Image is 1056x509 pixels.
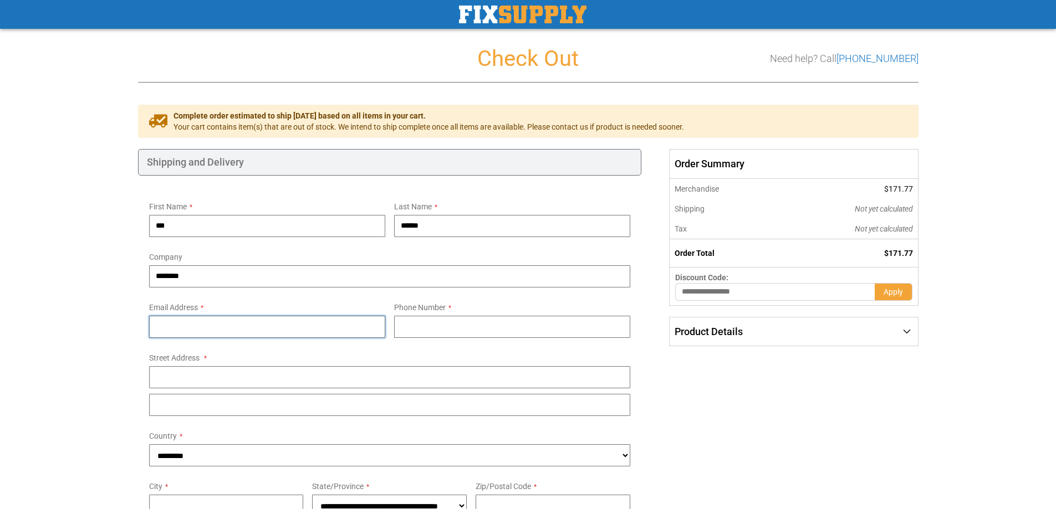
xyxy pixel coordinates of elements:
[875,283,912,301] button: Apply
[394,202,432,211] span: Last Name
[675,249,715,258] strong: Order Total
[149,431,177,440] span: Country
[459,6,586,23] img: Fix Industrial Supply
[855,224,913,233] span: Not yet calculated
[138,47,919,71] h1: Check Out
[174,110,684,121] span: Complete order estimated to ship [DATE] based on all items in your cart.
[476,482,531,491] span: Zip/Postal Code
[675,204,705,213] span: Shipping
[884,287,903,296] span: Apply
[836,53,919,64] a: [PHONE_NUMBER]
[675,326,743,337] span: Product Details
[149,353,200,362] span: Street Address
[670,179,780,199] th: Merchandise
[149,253,182,261] span: Company
[138,149,642,176] div: Shipping and Delivery
[884,184,913,193] span: $171.77
[855,204,913,213] span: Not yet calculated
[670,219,780,239] th: Tax
[669,149,918,179] span: Order Summary
[149,303,198,312] span: Email Address
[394,303,446,312] span: Phone Number
[174,121,684,132] span: Your cart contains item(s) that are out of stock. We intend to ship complete once all items are a...
[770,53,919,64] h3: Need help? Call
[149,202,187,211] span: First Name
[675,273,728,282] span: Discount Code:
[312,482,364,491] span: State/Province
[149,482,162,491] span: City
[884,249,913,258] span: $171.77
[459,6,586,23] a: store logo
